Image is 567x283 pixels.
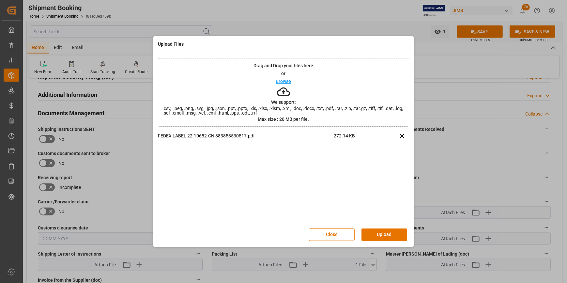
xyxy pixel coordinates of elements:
[309,228,355,241] button: Close
[271,100,296,104] p: We support:
[258,117,309,121] p: Max size : 20 MB per file.
[254,63,314,68] p: Drag and Drop your files here
[282,71,286,76] p: or
[361,228,407,241] button: Upload
[158,41,184,48] h4: Upload Files
[158,58,409,127] div: Drag and Drop your files hereorBrowseWe support:.csv, .jpeg, .png, .svg, .jpg, .json, .ppt, .pptx...
[158,133,334,139] p: FEDEX LABEL 22-10682-CN 883858530517.pdf
[276,79,291,84] p: Browse
[158,106,409,115] span: .csv, .jpeg, .png, .svg, .jpg, .json, .ppt, .pptx, .xls, .xlsx, .xlsm, .xml, .doc, .docx, .txt, ....
[334,133,378,144] span: 272.14 KB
